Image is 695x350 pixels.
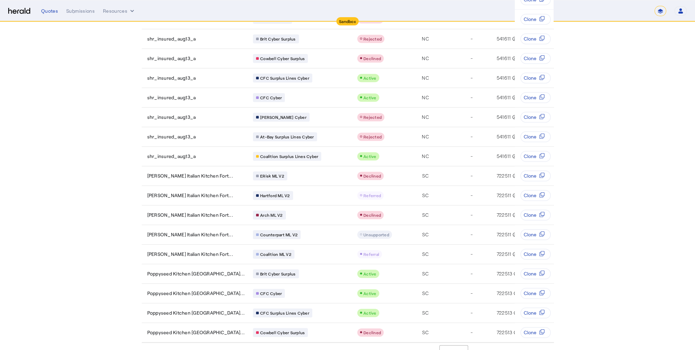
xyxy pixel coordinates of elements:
img: Herald Logo [8,8,30,14]
span: CFC Cyber [260,95,282,100]
button: Clone [520,288,551,299]
span: Clone [524,231,536,238]
mat-icon: info_outline [511,114,517,121]
button: Clone [520,72,551,83]
button: Clone [520,92,551,103]
mat-icon: info_outline [511,192,517,199]
mat-icon: info_outline [512,290,518,297]
span: shr_insured_aug13_a [147,133,196,140]
span: Counterpart ML V2 [260,232,298,237]
span: - [471,231,473,238]
span: Declined [363,330,381,335]
span: 722513 [497,329,512,336]
span: Poppyseed Kitchen [GEOGRAPHIC_DATA]... [147,329,245,336]
span: [PERSON_NAME] Cyber [260,114,306,120]
span: SC [422,192,429,199]
span: - [471,309,473,316]
span: 722511 [497,251,511,258]
span: Clone [524,153,536,160]
span: Rejected [363,36,382,41]
button: Clone [520,229,551,240]
span: NC [422,35,429,42]
span: Active [363,154,377,159]
span: 722513 [497,270,512,277]
button: Clone [520,249,551,260]
span: shr_insured_aug13_a [147,55,196,62]
mat-icon: info_outline [511,231,517,238]
span: [PERSON_NAME] Italian Kitchen Fort... [147,251,233,258]
span: shr_insured_aug13_a [147,75,196,81]
span: SC [422,290,429,297]
button: Clone [520,131,551,142]
span: - [471,192,473,199]
span: - [471,251,473,258]
span: NC [422,75,429,81]
span: Clone [524,172,536,179]
span: - [471,94,473,101]
button: Clone [520,210,551,221]
span: SC [422,329,429,336]
mat-icon: info_outline [511,153,517,160]
span: NC [422,133,429,140]
span: ERisk ML V2 [260,173,284,179]
span: SC [422,251,429,258]
span: - [471,55,473,62]
span: SC [422,231,429,238]
span: 541611 [497,114,511,121]
span: [PERSON_NAME] Italian Kitchen Fort... [147,231,233,238]
mat-icon: info_outline [511,35,517,42]
span: - [471,153,473,160]
span: CFC Surplus Lines Cyber [260,75,309,81]
div: Submissions [66,8,95,14]
span: Brit Cyber Surplus [260,271,296,276]
span: Clone [524,212,536,218]
span: 722511 [497,231,511,238]
span: - [471,172,473,179]
span: 541611 [497,55,511,62]
span: Declined [363,173,381,178]
span: Poppyseed Kitchen [GEOGRAPHIC_DATA]... [147,309,245,316]
button: Clone [520,268,551,279]
span: Clone [524,251,536,258]
span: Poppyseed Kitchen [GEOGRAPHIC_DATA]... [147,270,245,277]
span: Declined [363,213,381,217]
button: Clone [520,151,551,162]
span: - [471,133,473,140]
span: Active [363,271,377,276]
span: [PERSON_NAME] Italian Kitchen Fort... [147,192,233,199]
span: Active [363,311,377,315]
span: Clone [524,35,536,42]
span: Active [363,76,377,80]
button: Clone [520,33,551,44]
span: Clone [524,270,536,277]
span: [PERSON_NAME] Italian Kitchen Fort... [147,172,233,179]
button: Clone [520,307,551,318]
span: SC [422,309,429,316]
span: Poppyseed Kitchen [GEOGRAPHIC_DATA]... [147,290,245,297]
span: Active [363,291,377,296]
span: Rejected [363,115,382,120]
span: Clone [524,290,536,297]
span: shr_insured_aug13_a [147,114,196,121]
span: Arch ML V2 [260,212,283,218]
span: [PERSON_NAME] Italian Kitchen Fort... [147,212,233,218]
mat-icon: info_outline [511,133,517,140]
span: 541611 [497,153,511,160]
mat-icon: info_outline [511,251,517,258]
span: At-Bay Surplus Lines Cyber [260,134,314,139]
span: 722511 [497,212,511,218]
span: - [471,75,473,81]
mat-icon: info_outline [511,75,517,81]
mat-icon: info_outline [512,309,518,316]
button: Resources dropdown menu [103,8,136,14]
span: Cowbell Cyber Surplus [260,56,305,61]
span: 722511 [497,192,511,199]
span: Brit Cyber Surplus [260,36,296,42]
span: Clone [524,75,536,81]
span: shr_insured_aug13_a [147,35,196,42]
span: SC [422,270,429,277]
span: NC [422,94,429,101]
button: Clone [520,14,551,25]
span: Declined [363,56,381,61]
span: Clone [524,329,536,336]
